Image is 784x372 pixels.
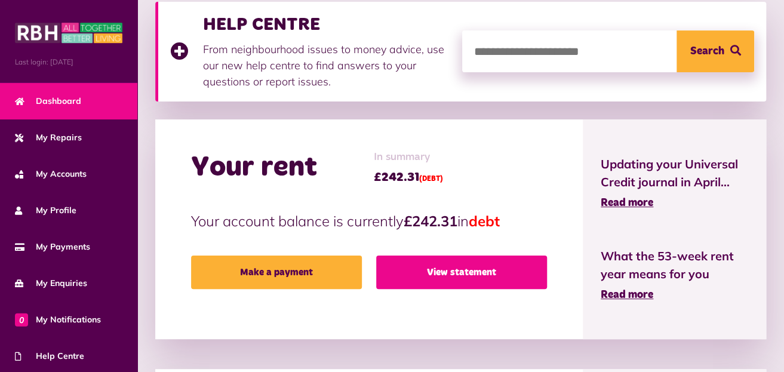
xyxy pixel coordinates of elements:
span: (DEBT) [419,176,443,183]
a: What the 53-week rent year means for you Read more [601,247,748,303]
h2: Your rent [191,150,317,185]
span: Search [690,30,724,72]
span: My Enquiries [15,277,87,290]
span: Help Centre [15,350,84,362]
span: What the 53-week rent year means for you [601,247,748,283]
span: Updating your Universal Credit journal in April... [601,155,748,191]
img: MyRBH [15,21,122,45]
span: My Repairs [15,131,82,144]
span: My Profile [15,204,76,217]
a: Updating your Universal Credit journal in April... Read more [601,155,748,211]
h3: HELP CENTRE [203,14,450,35]
a: Make a payment [191,256,362,289]
strong: £242.31 [404,212,457,230]
p: Your account balance is currently in [191,210,547,232]
span: In summary [374,149,443,165]
span: £242.31 [374,168,443,186]
p: From neighbourhood issues to money advice, use our new help centre to find answers to your questi... [203,41,450,90]
span: 0 [15,313,28,326]
button: Search [677,30,754,72]
span: My Payments [15,241,90,253]
span: My Notifications [15,313,101,326]
span: debt [469,212,500,230]
span: Read more [601,198,653,208]
span: Read more [601,290,653,300]
span: My Accounts [15,168,87,180]
a: View statement [376,256,547,289]
span: Last login: [DATE] [15,57,122,67]
span: Dashboard [15,95,81,107]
